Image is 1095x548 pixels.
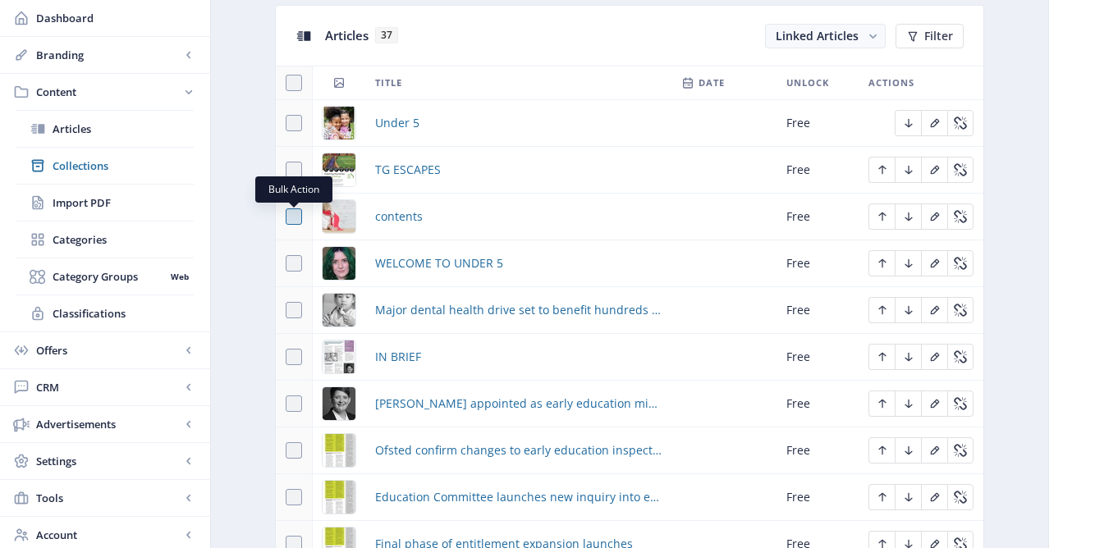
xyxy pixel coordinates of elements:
[947,348,974,363] a: Edit page
[921,254,947,270] a: Edit page
[375,27,398,43] span: 37
[868,348,895,363] a: Edit page
[375,253,503,273] a: WELCOME TO UNDER 5
[868,488,895,504] a: Edit page
[375,73,402,93] span: Title
[868,395,895,410] a: Edit page
[921,161,947,176] a: Edit page
[36,84,181,100] span: Content
[323,294,355,327] img: img_4-1.jpg
[325,27,369,43] span: Articles
[868,441,895,457] a: Edit page
[895,488,921,504] a: Edit page
[375,300,662,320] a: Major dental health drive set to benefit hundreds of thousands of deprived children
[921,488,947,504] a: Edit page
[375,207,423,226] a: contents
[921,395,947,410] a: Edit page
[323,247,355,280] img: img_3-17.jpg
[16,111,194,147] a: Articles
[947,301,974,317] a: Edit page
[165,268,194,285] nb-badge: Web
[777,474,859,521] td: Free
[16,295,194,331] a: Classifications
[895,301,921,317] a: Edit page
[375,347,421,367] a: IN BRIEF
[36,453,181,469] span: Settings
[36,47,181,63] span: Branding
[323,340,355,373] img: pg-004.jpg
[53,158,194,174] span: Collections
[777,240,859,287] td: Free
[16,221,194,258] a: Categories
[53,305,194,322] span: Classifications
[868,301,895,317] a: Edit page
[36,527,181,543] span: Account
[16,258,194,295] a: Category GroupsWeb
[868,254,895,270] a: Edit page
[786,73,829,93] span: Unlock
[777,381,859,427] td: Free
[16,148,194,184] a: Collections
[947,114,974,130] a: Edit page
[868,73,914,93] span: Actions
[53,121,194,137] span: Articles
[323,200,355,233] img: img_3-1.jpg
[895,254,921,270] a: Edit page
[777,427,859,474] td: Free
[896,24,964,48] button: Filter
[921,348,947,363] a: Edit page
[53,194,194,211] span: Import PDF
[947,208,974,223] a: Edit page
[947,254,974,270] a: Edit page
[921,208,947,223] a: Edit page
[895,208,921,223] a: Edit page
[268,183,319,196] span: Bulk Action
[323,153,355,186] img: img_2-1.jpg
[375,160,441,180] a: TG ESCAPES
[895,161,921,176] a: Edit page
[36,342,181,358] span: Offers
[947,488,974,504] a: Edit page
[777,100,859,147] td: Free
[53,268,165,285] span: Category Groups
[947,161,974,176] a: Edit page
[776,28,859,43] span: Linked Articles
[777,147,859,194] td: Free
[375,113,419,133] a: Under 5
[895,348,921,363] a: Edit page
[868,161,895,176] a: Edit page
[16,185,194,221] a: Import PDF
[895,441,921,457] a: Edit page
[375,394,662,413] a: [PERSON_NAME] appointed as early education minister in cabinet reshuffle
[53,231,194,248] span: Categories
[777,194,859,240] td: Free
[36,416,181,432] span: Advertisements
[36,490,181,506] span: Tools
[777,334,859,381] td: Free
[947,441,974,457] a: Edit page
[36,10,197,26] span: Dashboard
[777,287,859,334] td: Free
[921,441,947,457] a: Edit page
[921,114,947,130] a: Edit page
[868,208,895,223] a: Edit page
[924,30,953,43] span: Filter
[323,387,355,420] img: img_4-2.jpg
[36,379,181,395] span: CRM
[375,487,662,507] a: Education Committee launches new inquiry into early years sector
[323,481,355,514] img: pg-005.jpg
[323,107,355,139] img: img_1-4.jpg
[947,395,974,410] a: Edit page
[375,441,662,460] a: Ofsted confirm changes to early education inspections and reveal updated report cards
[699,73,725,93] span: Date
[921,301,947,317] a: Edit page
